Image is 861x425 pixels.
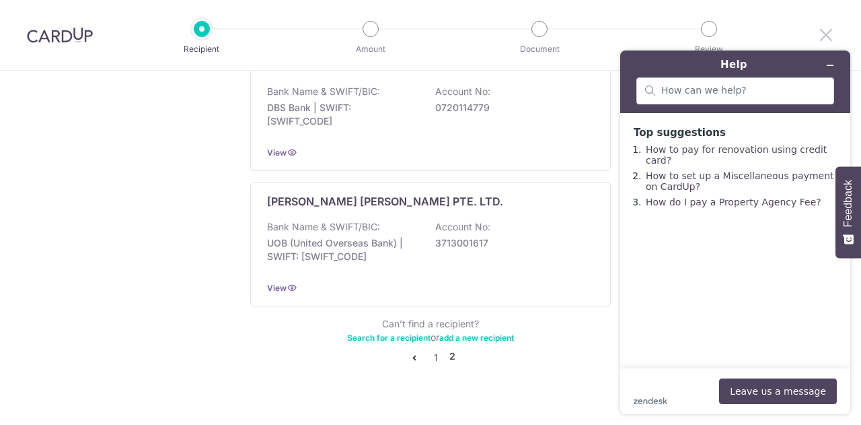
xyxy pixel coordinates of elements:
[435,220,490,234] p: Account No:
[842,180,854,227] span: Feedback
[30,9,58,22] span: Help
[449,350,455,366] li: 2
[439,333,514,343] a: add a new recipient
[435,85,490,98] p: Account No:
[435,101,586,115] p: 0720114779
[609,40,861,425] iframe: Find more information here
[267,148,287,158] a: View
[250,350,611,366] nav: pager
[152,42,252,56] p: Recipient
[267,283,287,293] a: View
[250,317,611,344] div: Can’t find a recipient? or
[321,42,420,56] p: Amount
[347,333,430,343] a: Search for a recipient
[27,27,93,43] img: CardUp
[267,220,380,234] p: Bank Name & SWIFT/BIC:
[267,193,503,209] p: [PERSON_NAME] [PERSON_NAME] PTE. LTD.
[835,166,861,258] button: Feedback - Show survey
[435,236,586,250] p: 3713001617
[428,350,444,366] a: 1
[490,42,589,56] p: Document
[267,101,418,128] p: DBS Bank | SWIFT: [SWIFT_CODE]
[267,85,380,98] p: Bank Name & SWIFT/BIC:
[267,236,418,263] p: UOB (United Overseas Bank) | SWIFT: [SWIFT_CODE]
